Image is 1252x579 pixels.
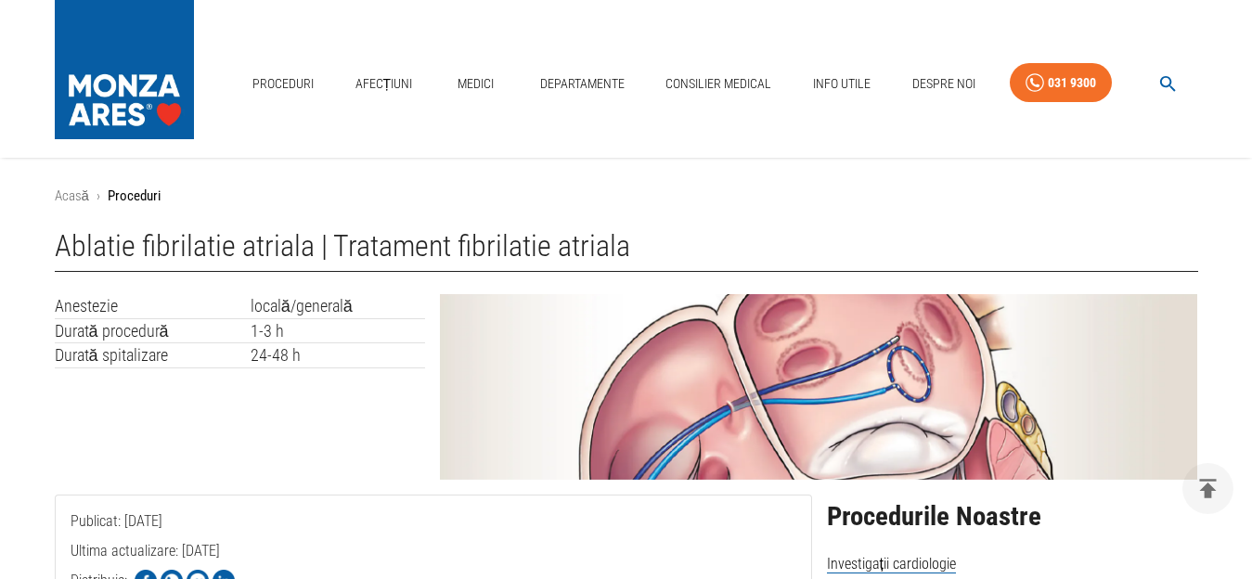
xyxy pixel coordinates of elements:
[55,294,251,318] td: Anestezie
[658,65,779,103] a: Consilier Medical
[55,187,89,204] a: Acasă
[827,555,956,573] span: Investigații cardiologie
[1010,63,1112,103] a: 031 9300
[55,318,251,343] td: Durată procedură
[533,65,632,103] a: Departamente
[55,343,251,368] td: Durată spitalizare
[1182,463,1233,514] button: delete
[1048,71,1096,95] div: 031 9300
[827,502,1198,532] h2: Procedurile Noastre
[108,186,161,207] p: Proceduri
[806,65,878,103] a: Info Utile
[905,65,983,103] a: Despre Noi
[55,186,1198,207] nav: breadcrumb
[251,343,426,368] td: 24-48 h
[251,294,426,318] td: locală/generală
[251,318,426,343] td: 1-3 h
[55,229,1198,272] h1: Ablatie fibrilatie atriala | Tratament fibrilatie atriala
[245,65,321,103] a: Proceduri
[446,65,506,103] a: Medici
[348,65,420,103] a: Afecțiuni
[440,294,1197,480] img: Ablatie fibrilatie atriala | Tratament fibrilatie atriala | ARES
[97,186,100,207] li: ›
